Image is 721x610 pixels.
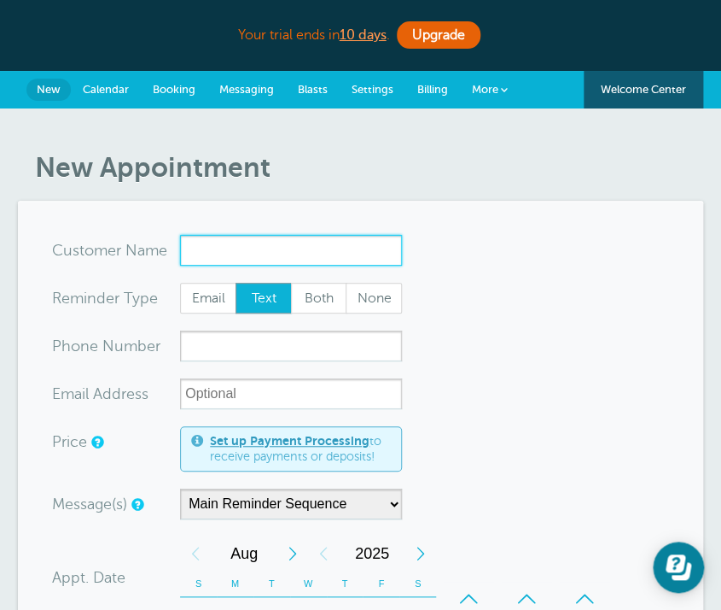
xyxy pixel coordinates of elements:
[217,571,253,597] th: M
[180,378,402,409] input: Optional
[397,21,480,49] a: Upgrade
[207,71,286,109] a: Messaging
[210,434,391,464] span: to receive payments or deposits!
[71,71,141,109] a: Calendar
[291,283,347,314] label: Both
[653,542,704,593] iframe: Resource center
[35,151,703,184] h1: New Appointment
[340,71,405,109] a: Settings
[52,386,82,402] span: Ema
[180,537,211,571] div: Previous Month
[80,338,124,354] span: ne Nu
[253,571,290,597] th: T
[298,83,328,96] span: Blasts
[52,378,180,409] div: ress
[292,284,346,313] span: Both
[235,283,292,314] label: Text
[153,83,195,96] span: Booking
[399,571,436,597] th: S
[327,571,363,597] th: T
[18,17,703,54] div: Your trial ends in .
[37,83,61,96] span: New
[346,283,402,314] label: None
[584,71,703,109] a: Welcome Center
[363,571,399,597] th: F
[210,434,369,448] a: Set up Payment Processing
[417,83,448,96] span: Billing
[180,283,236,314] label: Email
[286,71,340,109] a: Blasts
[52,243,79,258] span: Cus
[352,83,393,96] span: Settings
[52,496,127,512] label: Message(s)
[52,570,125,585] label: Appt. Date
[211,537,277,571] span: August
[405,537,436,571] div: Next Year
[52,235,180,266] div: ame
[346,284,401,313] span: None
[340,27,387,43] a: 10 days
[290,571,327,597] th: W
[79,243,137,258] span: tomer N
[472,83,498,96] span: More
[52,290,158,306] label: Reminder Type
[277,537,308,571] div: Next Month
[52,338,80,354] span: Pho
[91,437,102,448] a: An optional price for the appointment. If you set a price, you can include a payment link in your...
[236,284,291,313] span: Text
[52,434,87,449] label: Price
[460,71,520,109] a: More
[82,386,121,402] span: il Add
[219,83,274,96] span: Messaging
[52,331,180,361] div: mber
[180,571,217,597] th: S
[26,79,71,101] a: New
[308,537,339,571] div: Previous Year
[405,71,460,109] a: Billing
[141,71,207,109] a: Booking
[83,83,129,96] span: Calendar
[339,537,405,571] span: 2025
[131,499,142,510] a: Simple templates and custom messages will use the reminder schedule set under Settings > Reminder...
[181,284,235,313] span: Email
